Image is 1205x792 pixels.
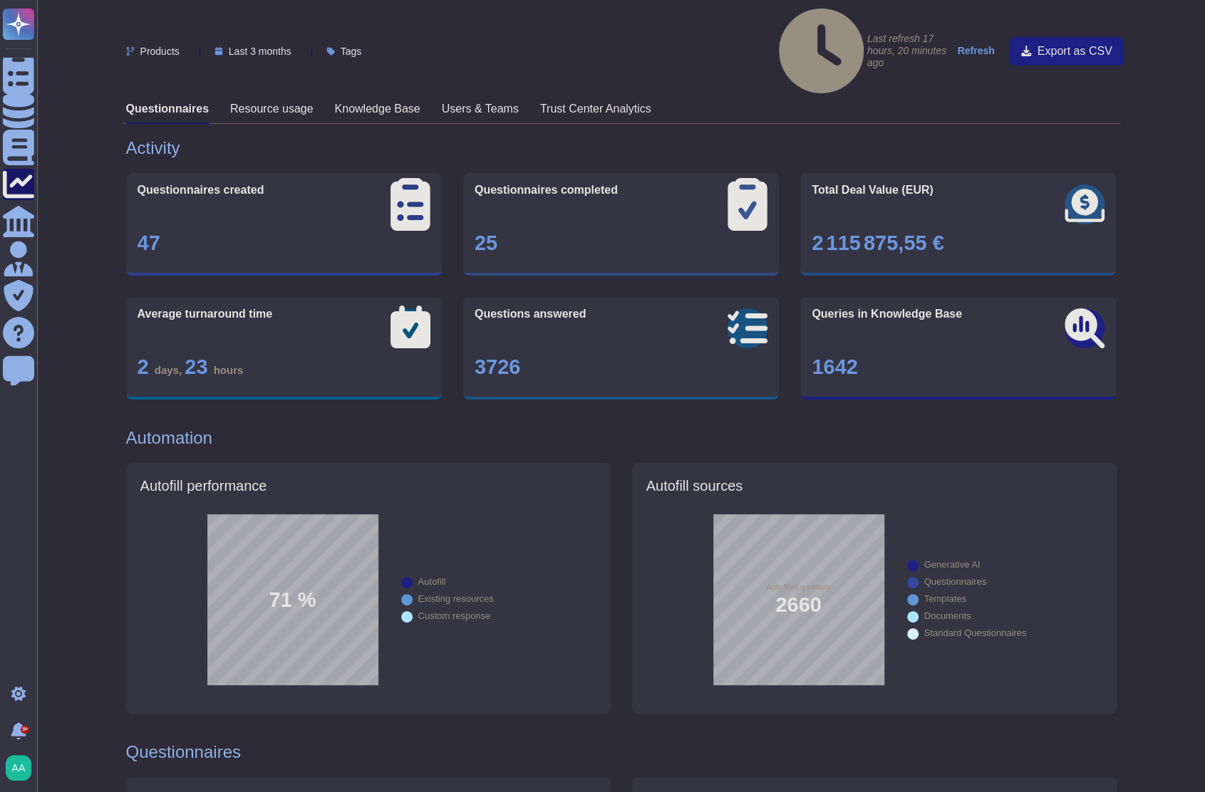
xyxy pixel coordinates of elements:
div: 2 115 875,55 € [812,233,1105,254]
div: 9+ [21,725,29,734]
span: Last 3 months [229,46,291,56]
span: Queries in Knowledge Base [812,308,962,320]
span: Questionnaires created [138,184,264,196]
div: Custom response [418,611,491,620]
h1: Questionnaires [126,742,241,763]
div: Standard Questionnaires [924,628,1027,637]
button: user [3,752,41,783]
h3: Trust Center Analytics [540,102,651,115]
div: Questionnaires [924,577,986,586]
div: 1642 [812,357,1105,377]
span: Products [140,46,180,56]
div: Existing resources [418,594,494,603]
span: Questions answered [475,308,586,320]
button: Export as CSV [1009,37,1124,66]
h4: Last refresh 17 hours, 20 minutes ago [779,9,951,93]
span: Total Deal Value (EUR) [812,184,933,196]
div: Templates [924,594,966,603]
span: Questionnaires completed [475,184,618,196]
h5: Autofill performance [140,477,596,494]
span: 2660 [775,595,822,615]
span: Auto-filled questions [766,584,830,591]
div: Autofill [418,577,446,586]
span: Tags [341,46,362,56]
span: days , [155,364,185,376]
img: user [6,755,31,781]
span: 71 % [269,589,316,610]
div: Generative AI [924,560,981,569]
div: 3726 [475,357,767,377]
h1: Activity [126,138,1117,159]
span: Export as CSV [1038,46,1112,57]
div: 47 [138,233,430,254]
span: Average turnaround time [138,308,273,320]
span: 2 23 [138,355,244,378]
h3: Questionnaires [126,102,209,115]
div: 25 [475,233,767,254]
strong: Refresh [957,45,994,56]
h3: Users & Teams [442,102,519,115]
h3: Resource usage [230,102,314,115]
h1: Automation [126,428,1117,449]
div: Documents [924,611,971,620]
h5: Autofill sources [646,477,1102,494]
h3: Knowledge Base [335,102,420,115]
span: hours [214,364,244,376]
